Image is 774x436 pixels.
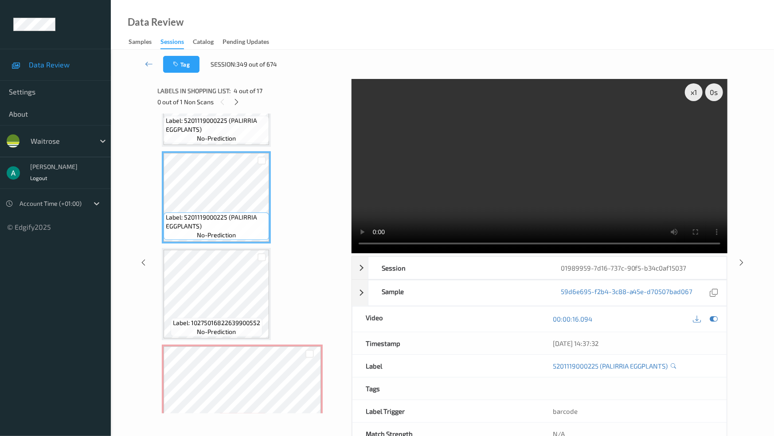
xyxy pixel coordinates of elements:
div: Sample59d6e695-f2b4-3c88-a45e-d70507bad067 [352,280,727,306]
span: Label: 10275016822639900552 [173,318,260,327]
div: 0 s [705,83,723,101]
a: Sessions [160,36,193,49]
span: Label: 5201119000225 (PALIRRIA EGGPLANTS) [166,116,267,134]
button: Tag [163,56,199,73]
div: Sessions [160,37,184,49]
span: 349 out of 674 [236,60,277,69]
span: no-prediction [197,231,236,240]
div: Label [352,355,539,377]
a: Pending Updates [223,36,278,48]
span: Labels in shopping list: [157,86,231,95]
div: Data Review [128,18,184,27]
div: Catalog [193,37,214,48]
div: barcode [539,400,727,422]
a: 00:00:16.094 [553,314,592,323]
div: x 1 [685,83,703,101]
div: Timestamp [352,332,539,354]
span: no-prediction [197,327,236,336]
div: [DATE] 14:37:32 [553,339,713,348]
div: 01989959-7d16-737c-90f5-b34c0af15037 [547,257,727,279]
div: Sample [368,280,547,306]
div: Video [352,306,539,332]
span: 4 out of 17 [234,86,262,95]
div: Samples [129,37,152,48]
div: Session01989959-7d16-737c-90f5-b34c0af15037 [352,256,727,279]
a: Catalog [193,36,223,48]
a: 5201119000225 (PALIRRIA EGGPLANTS) [553,361,668,370]
div: Tags [352,377,539,400]
div: Session [368,257,547,279]
span: Label: 5201119000225 (PALIRRIA EGGPLANTS) [166,213,267,231]
div: Label Trigger [352,400,539,422]
span: Session: [211,60,236,69]
span: no-prediction [197,134,236,143]
div: Pending Updates [223,37,269,48]
a: Samples [129,36,160,48]
a: 59d6e695-f2b4-3c88-a45e-d70507bad067 [561,287,693,299]
div: 0 out of 1 Non Scans [157,96,345,107]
